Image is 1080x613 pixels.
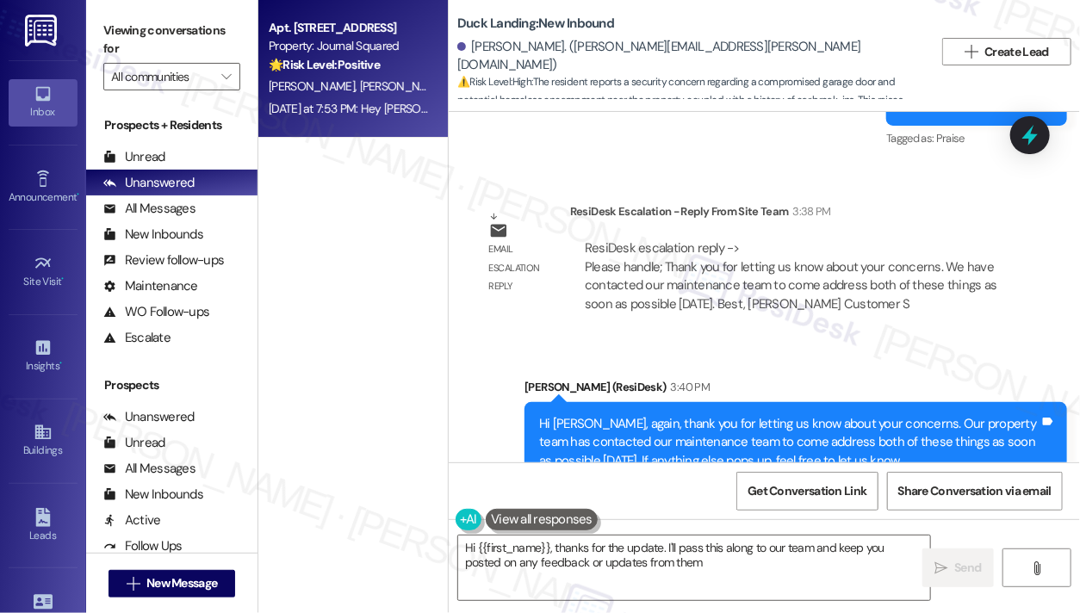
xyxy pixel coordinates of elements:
span: Praise [936,131,965,146]
div: Hi [PERSON_NAME], again, thank you for letting us know about your concerns. Our property team has... [539,415,1040,470]
div: New Inbounds [103,226,203,244]
div: ResiDesk Escalation - Reply From Site Team [570,202,1017,226]
div: Escalate [103,329,171,347]
div: Maintenance [103,277,198,295]
div: Apt. [STREET_ADDRESS] [269,19,428,37]
b: Duck Landing: New Inbound [457,15,614,33]
a: Site Visit • [9,249,78,295]
i:  [1030,561,1043,575]
i:  [127,577,140,591]
div: WO Follow-ups [103,303,209,321]
a: Inbox [9,79,78,126]
div: Unanswered [103,408,195,426]
input: All communities [111,63,213,90]
div: Property: Journal Squared [269,37,428,55]
strong: 🌟 Risk Level: Positive [269,57,380,72]
button: New Message [109,570,236,598]
div: New Inbounds [103,486,203,504]
div: ResiDesk escalation reply -> Please handle; Thank you for letting us know about your concerns. We... [585,239,997,312]
a: Buildings [9,418,78,464]
textarea: Hi {{first_name}}, thanks for the update. I'll pass this along to our team and [458,536,930,600]
button: Get Conversation Link [736,472,878,511]
strong: ⚠️ Risk Level: High [457,75,531,89]
div: Prospects [86,376,258,394]
button: Share Conversation via email [887,472,1063,511]
span: : The resident reports a security concern regarding a compromised garage door and potential homel... [457,73,934,128]
div: Review follow-ups [103,251,224,269]
div: [PERSON_NAME] (ResiDesk) [524,378,1067,402]
span: • [77,189,79,201]
div: [PERSON_NAME]. ([PERSON_NAME][EMAIL_ADDRESS][PERSON_NAME][DOMAIN_NAME]) [457,38,921,75]
span: New Message [146,574,217,592]
span: [PERSON_NAME] Min [360,78,467,94]
div: 3:40 PM [667,378,710,396]
div: Unanswered [103,174,195,192]
i:  [221,70,231,84]
a: Leads [9,503,78,549]
span: Share Conversation via email [898,482,1052,500]
span: [PERSON_NAME] [269,78,360,94]
label: Viewing conversations for [103,17,240,63]
img: ResiDesk Logo [25,15,60,46]
div: 3:38 PM [789,202,831,220]
span: Get Conversation Link [748,482,866,500]
button: Send [922,548,994,587]
button: Create Lead [942,38,1071,65]
div: Unread [103,434,165,452]
div: Email escalation reply [489,240,556,295]
div: Prospects + Residents [86,116,258,134]
div: All Messages [103,200,196,218]
div: All Messages [103,460,196,478]
div: Active [103,511,161,529]
span: • [62,273,65,285]
span: Send [954,559,981,577]
i:  [965,45,978,59]
div: Tagged as: [886,126,1067,151]
a: Insights • [9,333,78,380]
div: Unread [103,148,165,166]
span: Create Lead [985,43,1049,61]
i:  [934,561,947,575]
div: Follow Ups [103,537,183,555]
span: • [59,357,62,369]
